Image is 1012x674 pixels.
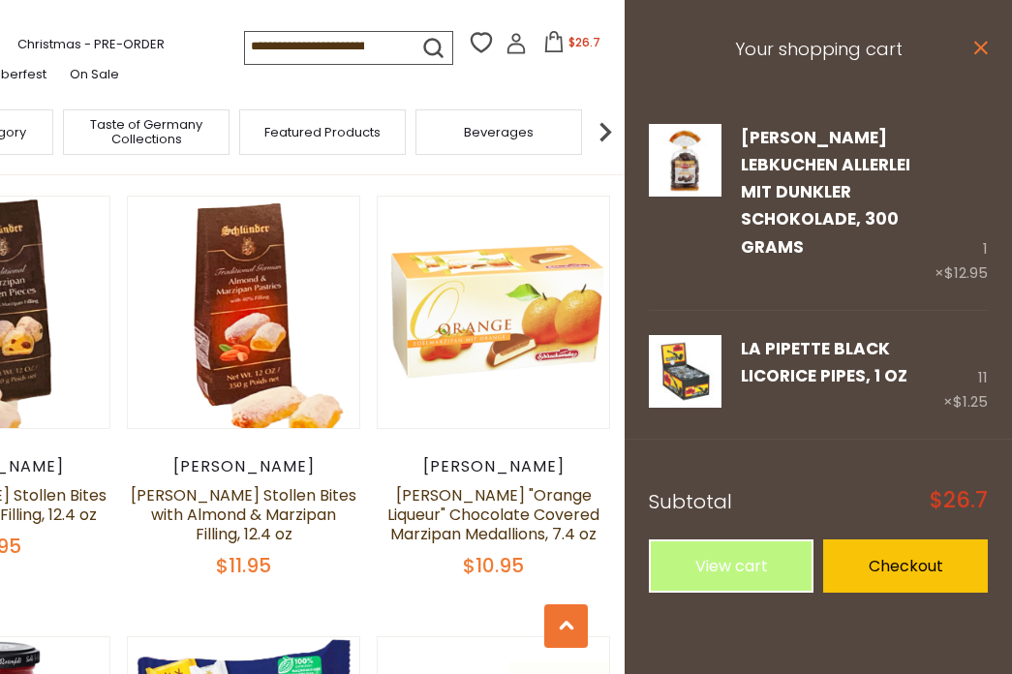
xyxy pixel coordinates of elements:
a: Featured Products [264,125,381,139]
img: Schluender Stollen Bites with Almond & Marzipan Filling, 12.4 oz [128,197,359,428]
img: next arrow [586,112,625,151]
span: $26.7 [930,490,988,511]
a: Checkout [823,539,988,593]
img: La Pipette Black Licorice Pipes [649,335,721,408]
img: Carstens "Orange Liqueur" Chocolate Covered Marzipan Medallions, 7.4 oz [378,197,609,428]
a: View cart [649,539,813,593]
a: Taste of Germany Collections [69,117,224,146]
span: $12.95 [944,262,988,283]
div: [PERSON_NAME] [127,457,360,476]
img: Wicklein Lebkuchen Allerlei mit Dunkler Schokolade [649,124,721,197]
a: La Pipette Black Licorice Pipes, 1 oz [741,337,907,387]
a: [PERSON_NAME] Lebkuchen Allerlei mit Dunkler Schokolade, 300 grams [741,126,910,259]
a: Beverages [464,125,534,139]
a: Christmas - PRE-ORDER [17,34,165,55]
span: $1.25 [953,391,988,412]
a: La Pipette Black Licorice Pipes [649,335,721,414]
span: $11.95 [216,552,271,579]
button: $26.7 [531,31,613,60]
a: Wicklein Lebkuchen Allerlei mit Dunkler Schokolade [649,124,721,286]
div: 1 × [935,124,988,286]
div: [PERSON_NAME] [377,457,610,476]
span: Subtotal [649,488,732,515]
span: $26.7 [568,34,600,50]
a: On Sale [70,64,119,85]
div: 11 × [943,335,988,414]
span: $10.95 [463,552,524,579]
a: [PERSON_NAME] "Orange Liqueur" Chocolate Covered Marzipan Medallions, 7.4 oz [387,484,599,545]
a: [PERSON_NAME] Stollen Bites with Almond & Marzipan Filling, 12.4 oz [131,484,356,545]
